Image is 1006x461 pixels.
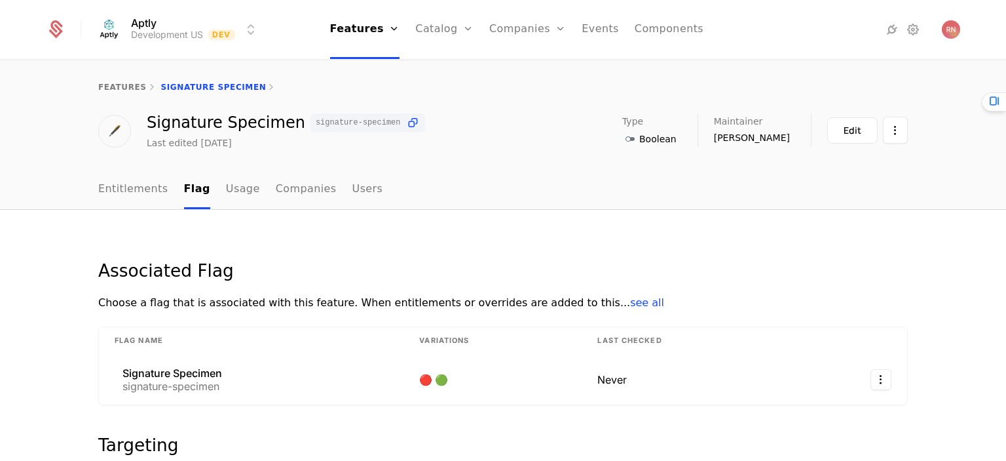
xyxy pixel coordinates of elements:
[98,295,908,311] div: Choose a flag that is associated with this feature. When entitlements or overrides are added to t...
[147,113,425,132] div: Signature Specimen
[226,170,260,209] a: Usage
[93,14,124,45] img: Aptly
[98,83,147,92] a: features
[97,15,259,44] button: Select environment
[630,296,664,309] span: see all
[905,22,921,37] a: Settings
[827,117,878,144] button: Edit
[131,28,203,41] div: Development US
[98,170,908,209] nav: Main
[98,170,382,209] ul: Choose Sub Page
[316,119,401,127] span: signature-specimen
[352,170,383,209] a: Users
[419,373,435,386] span: 🔴
[98,115,131,148] div: 🖋️
[582,327,792,355] th: Last Checked
[276,170,337,209] a: Companies
[98,437,908,454] div: Targeting
[184,170,210,209] a: Flag
[122,381,222,391] div: signature-specimen
[99,327,403,355] th: Flag Name
[403,327,582,355] th: Variations
[942,20,960,39] button: Open user button
[639,132,677,146] span: Boolean
[622,117,643,126] span: Type
[98,170,168,209] a: Entitlements
[942,20,960,39] img: Reshma Nambiar
[131,18,157,28] span: Aptly
[98,262,908,279] div: Associated Flag
[435,373,451,386] span: 🟢
[714,117,763,126] span: Maintainer
[844,124,861,137] div: Edit
[870,369,891,390] button: Select action
[208,30,235,40] span: Dev
[122,368,222,378] div: Signature Specimen
[884,22,900,37] a: Integrations
[883,117,908,144] button: Select action
[597,372,776,388] div: Never
[147,136,232,150] div: Last edited [DATE]
[714,131,790,144] span: [PERSON_NAME]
